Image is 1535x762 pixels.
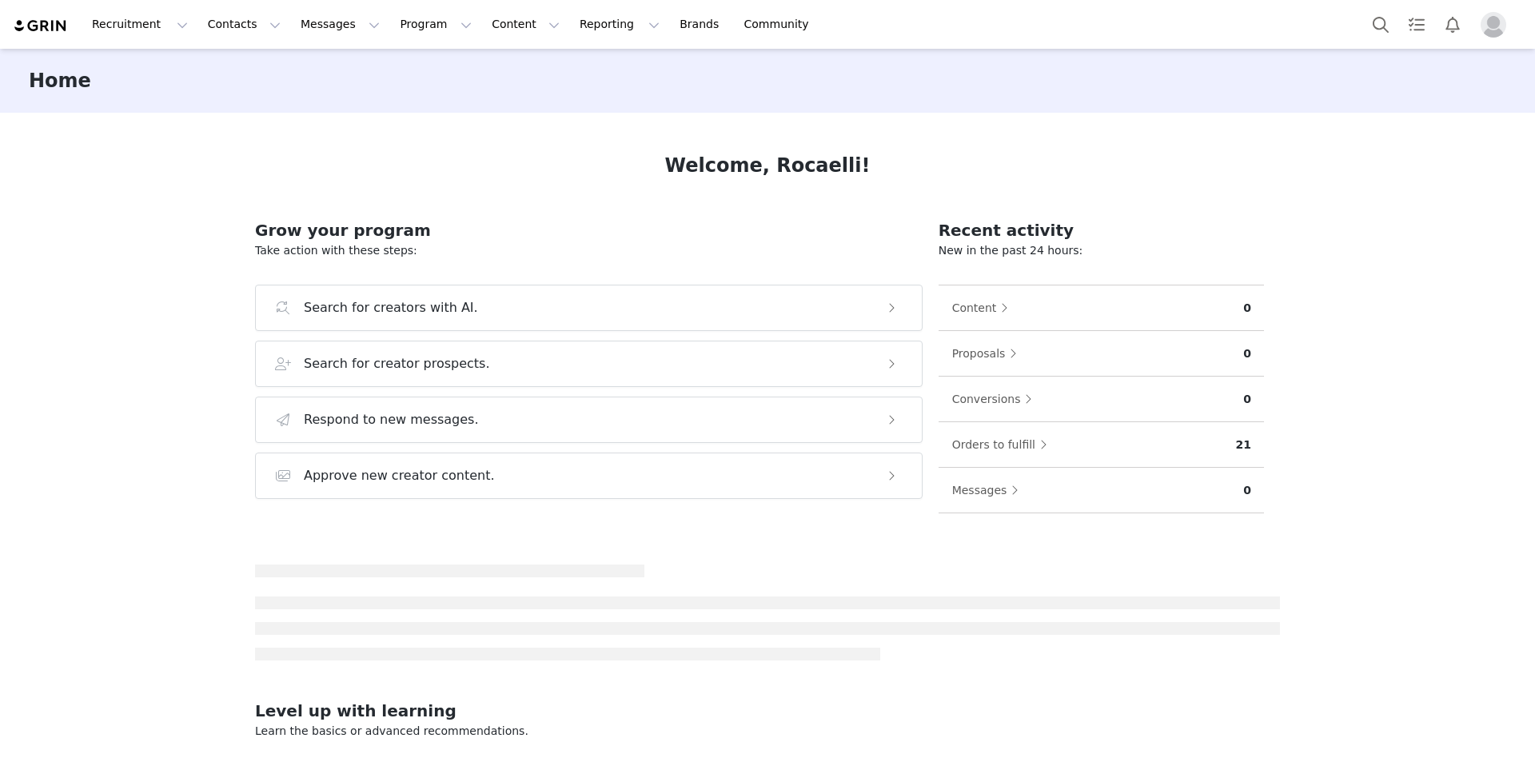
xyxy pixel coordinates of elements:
button: Messages [951,477,1027,503]
a: Tasks [1399,6,1434,42]
button: Notifications [1435,6,1470,42]
p: 0 [1243,391,1251,408]
button: Orders to fulfill [951,432,1055,457]
button: Search for creator prospects. [255,341,923,387]
button: Search [1363,6,1398,42]
h2: Recent activity [939,218,1264,242]
p: Take action with these steps: [255,242,923,259]
button: Reporting [570,6,669,42]
button: Search for creators with AI. [255,285,923,331]
h3: Search for creator prospects. [304,354,490,373]
button: Program [390,6,481,42]
button: Content [951,295,1017,321]
button: Content [482,6,569,42]
button: Conversions [951,386,1041,412]
button: Proposals [951,341,1026,366]
p: Learn the basics or advanced recommendations. [255,723,1280,740]
p: New in the past 24 hours: [939,242,1264,259]
button: Recruitment [82,6,197,42]
p: 0 [1243,345,1251,362]
button: Messages [291,6,389,42]
h3: Respond to new messages. [304,410,479,429]
a: Community [735,6,826,42]
h2: Level up with learning [255,699,1280,723]
button: Respond to new messages. [255,397,923,443]
h2: Grow your program [255,218,923,242]
p: 0 [1243,300,1251,317]
h3: Search for creators with AI. [304,298,478,317]
button: Contacts [198,6,290,42]
h3: Home [29,66,91,95]
h3: Approve new creator content. [304,466,495,485]
img: placeholder-profile.jpg [1481,12,1506,38]
h1: Welcome, Rocaelli! [665,151,871,180]
button: Approve new creator content. [255,453,923,499]
img: grin logo [13,18,69,34]
a: Brands [670,6,733,42]
button: Profile [1471,12,1522,38]
p: 0 [1243,482,1251,499]
p: 21 [1236,437,1251,453]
